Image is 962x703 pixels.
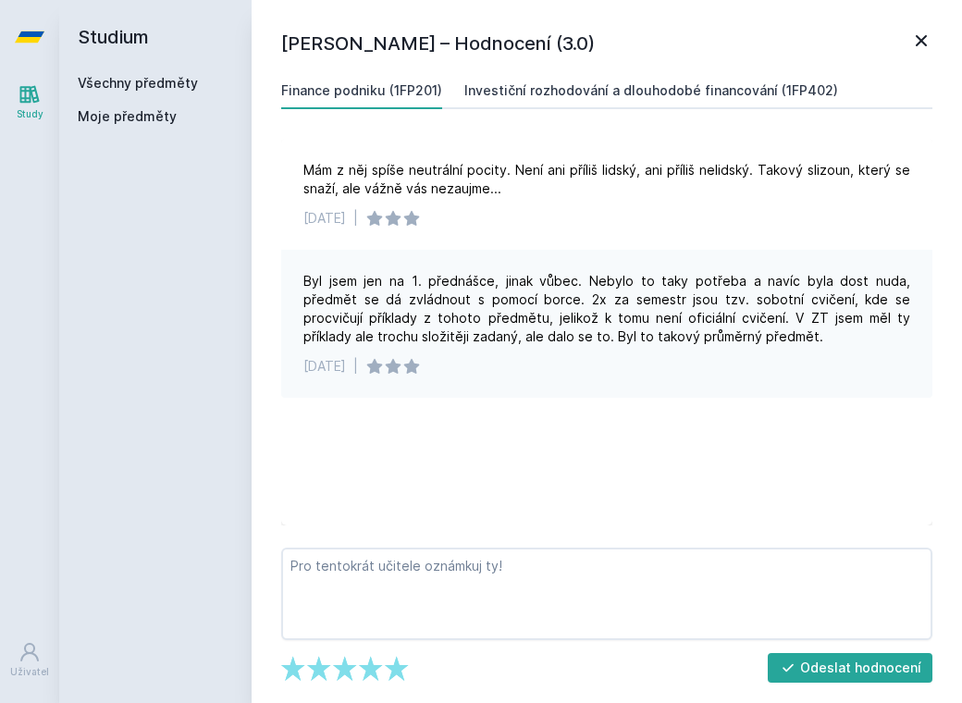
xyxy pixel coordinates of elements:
[17,107,43,121] div: Study
[303,161,910,198] div: Mám z něj spíše neutrální pocity. Není ani příliš lidský, ani příliš nelidský. Takový slizoun, kt...
[353,357,358,376] div: |
[303,272,910,346] div: Byl jsem jen na 1. přednášce, jinak vůbec. Nebylo to taky potřeba a navíc byla dost nuda, předmět...
[78,107,177,126] span: Moje předměty
[78,75,198,91] a: Všechny předměty
[353,209,358,228] div: |
[10,665,49,679] div: Uživatel
[4,632,55,688] a: Uživatel
[303,209,346,228] div: [DATE]
[303,357,346,376] div: [DATE]
[4,74,55,130] a: Study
